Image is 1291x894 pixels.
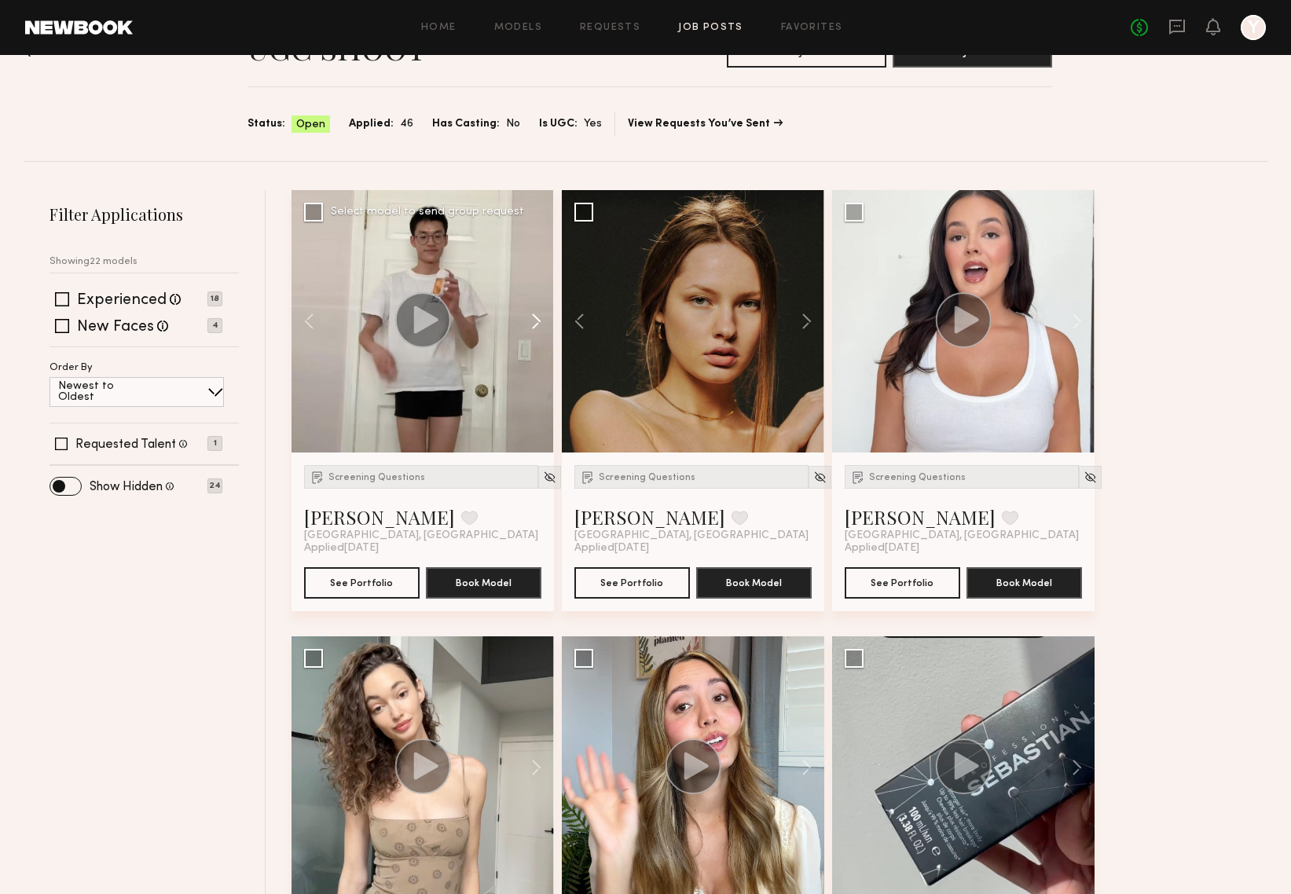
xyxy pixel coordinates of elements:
label: Requested Talent [75,438,176,451]
a: Models [494,23,542,33]
button: See Portfolio [574,567,690,599]
a: Favorites [781,23,843,33]
span: No [506,115,520,133]
p: 1 [207,436,222,451]
p: Order By [50,363,93,373]
label: New Faces [77,320,154,335]
label: Show Hidden [90,481,163,493]
a: [PERSON_NAME] [574,504,725,529]
button: Book Model [966,567,1082,599]
img: Submission Icon [850,469,866,485]
span: [GEOGRAPHIC_DATA], [GEOGRAPHIC_DATA] [304,529,538,542]
span: [GEOGRAPHIC_DATA], [GEOGRAPHIC_DATA] [574,529,809,542]
a: Requests [580,23,640,33]
p: 18 [207,291,222,306]
img: Unhide Model [1084,471,1097,484]
span: Yes [584,115,602,133]
div: Applied [DATE] [574,542,812,555]
span: Applied: [349,115,394,133]
p: Newest to Oldest [58,381,152,403]
img: Submission Icon [580,469,596,485]
h1: UGC SHOOT [248,28,426,68]
button: Book Model [696,567,812,599]
a: Book Model [696,575,812,588]
a: View Requests You’ve Sent [628,119,783,130]
a: [PERSON_NAME] [304,504,455,529]
h2: Filter Applications [50,203,239,225]
span: Status: [248,115,285,133]
a: Book Model [966,575,1082,588]
label: Experienced [77,293,167,309]
span: Screening Questions [328,473,425,482]
div: Select model to send group request [331,207,524,218]
span: Is UGC: [539,115,578,133]
img: Submission Icon [310,469,325,485]
a: Home [421,23,457,33]
a: [PERSON_NAME] [845,504,996,529]
a: Job Posts [678,23,743,33]
span: 46 [400,115,413,133]
button: Book Model [426,567,541,599]
button: See Portfolio [304,567,420,599]
button: See Portfolio [845,567,960,599]
div: Applied [DATE] [845,542,1082,555]
img: Unhide Model [543,471,556,484]
a: Book Model [426,575,541,588]
span: Screening Questions [869,473,966,482]
span: Open [296,117,325,133]
span: [GEOGRAPHIC_DATA], [GEOGRAPHIC_DATA] [845,529,1079,542]
div: Applied [DATE] [304,542,541,555]
span: Screening Questions [599,473,695,482]
p: 4 [207,318,222,333]
a: Y [1241,15,1266,40]
img: Unhide Model [813,471,827,484]
p: Showing 22 models [50,257,138,267]
span: Has Casting: [432,115,500,133]
p: 24 [207,478,222,493]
